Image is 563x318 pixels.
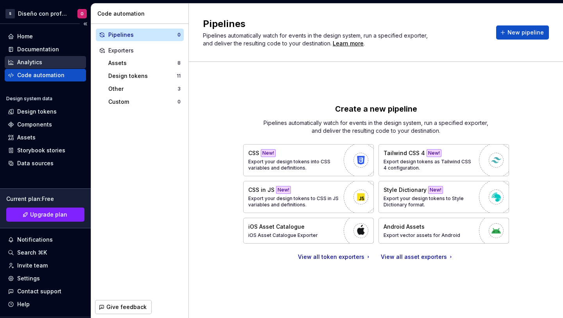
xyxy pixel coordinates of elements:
button: Collapse sidebar [80,18,91,29]
a: Home [5,30,86,43]
a: Learn more [333,40,364,47]
p: Export your design tokens into CSS variables and definitions. [248,159,340,171]
p: iOS Asset Catalogue Exporter [248,232,318,238]
p: Export vector assets for Android [384,232,460,238]
span: Pipelines automatically watch for events in the design system, run a specified exporter, and deli... [203,32,429,47]
div: Other [108,85,178,93]
button: Style DictionaryNew!Export your design tokens to Style Dictionary format. [378,181,509,213]
a: Design tokens [5,105,86,118]
div: 8 [178,60,181,66]
div: 3 [178,86,181,92]
div: Data sources [17,159,54,167]
button: Notifications [5,233,86,246]
div: Invite team [17,262,48,269]
button: Give feedback [95,300,152,314]
p: Export design tokens as Tailwind CSS 4 configuration. [384,159,475,171]
a: Upgrade plan [6,208,84,222]
div: Code automation [17,71,65,79]
a: Components [5,118,86,131]
p: iOS Asset Catalogue [248,223,305,231]
p: Export your design tokens to CSS in JS variables and definitions. [248,195,340,208]
span: Upgrade plan [30,211,67,219]
p: Create a new pipeline [335,103,417,114]
button: iOS Asset CatalogueiOS Asset Catalogue Exporter [243,218,374,244]
p: Android Assets [384,223,425,231]
a: Storybook stories [5,144,86,157]
div: New! [261,149,276,157]
button: Android AssetsExport vector assets for Android [378,218,509,244]
div: Design system data [6,96,52,102]
p: Pipelines automatically watch for events in the design system, run a specified exporter, and deli... [259,119,493,135]
div: Diseño con profundidad [18,10,68,18]
button: Search ⌘K [5,246,86,259]
div: Code automation [97,10,185,18]
div: Assets [108,59,178,67]
div: Storybook stories [17,146,65,154]
div: New! [428,186,443,194]
div: Components [17,121,52,128]
a: Settings [5,272,86,285]
div: Contact support [17,287,61,295]
button: CSSNew!Export your design tokens into CSS variables and definitions. [243,144,374,176]
div: Settings [17,275,40,282]
div: S [5,9,15,18]
a: View all asset exporters [381,253,454,261]
span: . [332,41,365,47]
div: Analytics [17,58,42,66]
button: Pipelines0 [96,29,184,41]
div: Notifications [17,236,53,244]
div: Assets [17,134,36,141]
div: Custom [108,98,178,106]
button: CSS in JSNew!Export your design tokens to CSS in JS variables and definitions. [243,181,374,213]
button: Tailwind CSS 4New!Export design tokens as Tailwind CSS 4 configuration. [378,144,509,176]
div: Documentation [17,45,59,53]
a: View all token exporters [298,253,371,261]
div: 0 [178,99,181,105]
div: Home [17,33,33,40]
span: Give feedback [106,303,147,311]
div: Design tokens [17,108,57,116]
p: CSS in JS [248,186,274,194]
p: Style Dictionary [384,186,427,194]
h2: Pipelines [203,18,487,30]
div: 11 [177,73,181,79]
a: Analytics [5,56,86,69]
button: Custom0 [105,96,184,108]
div: New! [427,149,441,157]
span: New pipeline [507,29,544,36]
div: Design tokens [108,72,177,80]
div: O [81,11,84,17]
p: Export your design tokens to Style Dictionary format. [384,195,475,208]
p: Tailwind CSS 4 [384,149,425,157]
button: Contact support [5,285,86,298]
div: 0 [178,32,181,38]
div: Search ⌘K [17,249,47,257]
a: Data sources [5,157,86,170]
a: Invite team [5,259,86,272]
a: Assets [5,131,86,144]
a: Documentation [5,43,86,56]
div: New! [276,186,291,194]
button: Help [5,298,86,311]
button: Assets8 [105,57,184,69]
button: New pipeline [496,25,549,40]
button: Other3 [105,83,184,95]
button: SDiseño con profundidadO [2,5,89,22]
div: Exporters [108,47,181,54]
div: Help [17,300,30,308]
div: Pipelines [108,31,178,39]
a: Code automation [5,69,86,81]
button: Design tokens11 [105,70,184,82]
p: CSS [248,149,259,157]
div: Current plan : Free [6,195,84,203]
